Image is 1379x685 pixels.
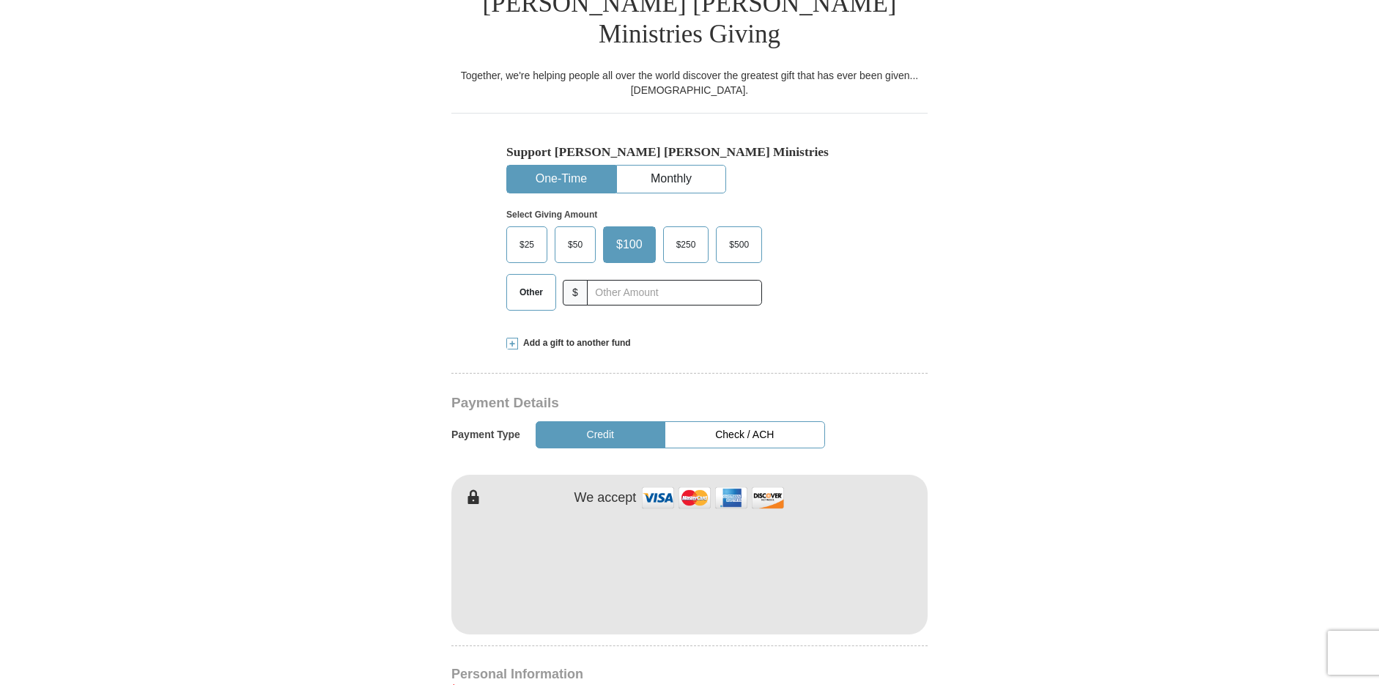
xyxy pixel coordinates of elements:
button: One-Time [507,166,615,193]
h5: Support [PERSON_NAME] [PERSON_NAME] Ministries [506,144,873,160]
span: $250 [669,234,703,256]
button: Credit [536,421,665,448]
img: credit cards accepted [640,482,786,514]
h5: Payment Type [451,429,520,441]
span: Other [512,281,550,303]
span: $ [563,280,588,306]
span: $50 [561,234,590,256]
span: $500 [722,234,756,256]
button: Check / ACH [665,421,825,448]
div: Together, we're helping people all over the world discover the greatest gift that has ever been g... [451,68,928,97]
input: Other Amount [587,280,762,306]
h4: Personal Information [451,668,928,680]
span: Add a gift to another fund [518,337,631,349]
button: Monthly [617,166,725,193]
span: $25 [512,234,541,256]
h3: Payment Details [451,395,825,412]
span: $100 [609,234,650,256]
h4: We accept [574,490,637,506]
strong: Select Giving Amount [506,210,597,220]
